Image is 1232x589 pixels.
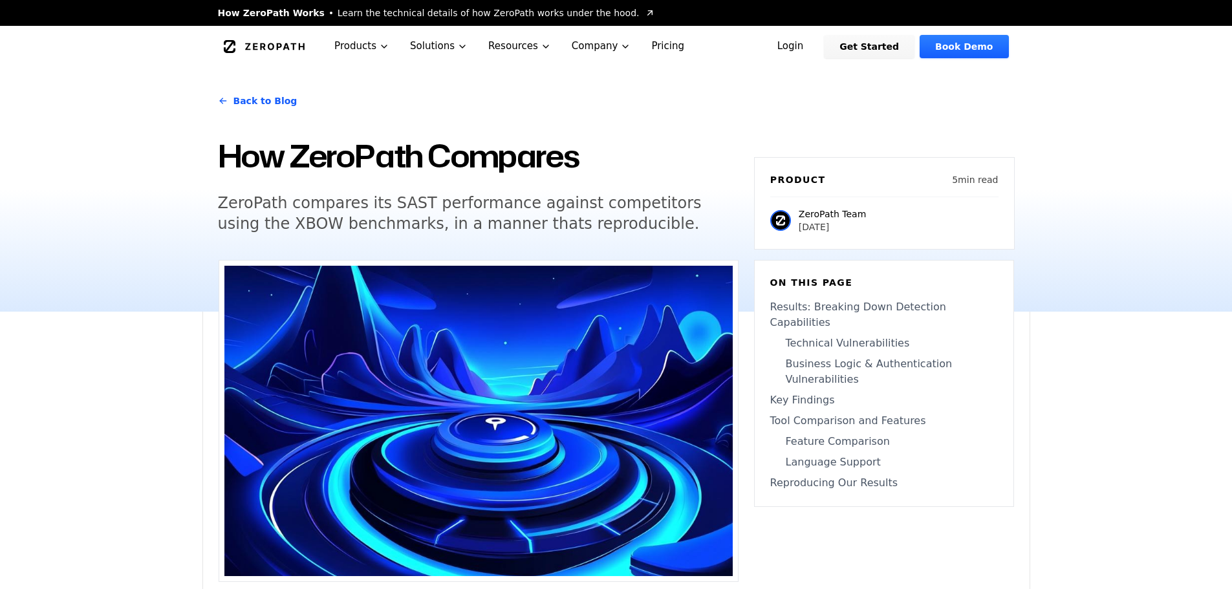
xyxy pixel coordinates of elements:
[218,6,655,19] a: How ZeroPath WorksLearn the technical details of how ZeroPath works under the hood.
[770,210,791,231] img: ZeroPath Team
[770,336,998,351] a: Technical Vulnerabilities
[770,455,998,470] a: Language Support
[799,208,866,220] p: ZeroPath Team
[770,173,826,186] h6: Product
[478,26,561,67] button: Resources
[770,299,998,330] a: Results: Breaking Down Detection Capabilities
[218,134,739,177] h1: How ZeroPath Compares
[324,26,400,67] button: Products
[224,266,733,576] img: How ZeroPath Compares
[770,392,998,408] a: Key Findings
[762,35,819,58] a: Login
[770,276,998,289] h6: On this page
[202,26,1030,67] nav: Global
[770,356,998,387] a: Business Logic & Authentication Vulnerabilities
[400,26,478,67] button: Solutions
[799,220,866,233] p: [DATE]
[338,6,640,19] span: Learn the technical details of how ZeroPath works under the hood.
[641,26,695,67] a: Pricing
[770,434,998,449] a: Feature Comparison
[218,83,297,119] a: Back to Blog
[824,35,914,58] a: Get Started
[770,413,998,429] a: Tool Comparison and Features
[770,475,998,491] a: Reproducing Our Results
[952,173,998,186] p: 5 min read
[920,35,1008,58] a: Book Demo
[218,193,715,234] h5: ZeroPath compares its SAST performance against competitors using the XBOW benchmarks, in a manner...
[218,6,325,19] span: How ZeroPath Works
[561,26,642,67] button: Company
